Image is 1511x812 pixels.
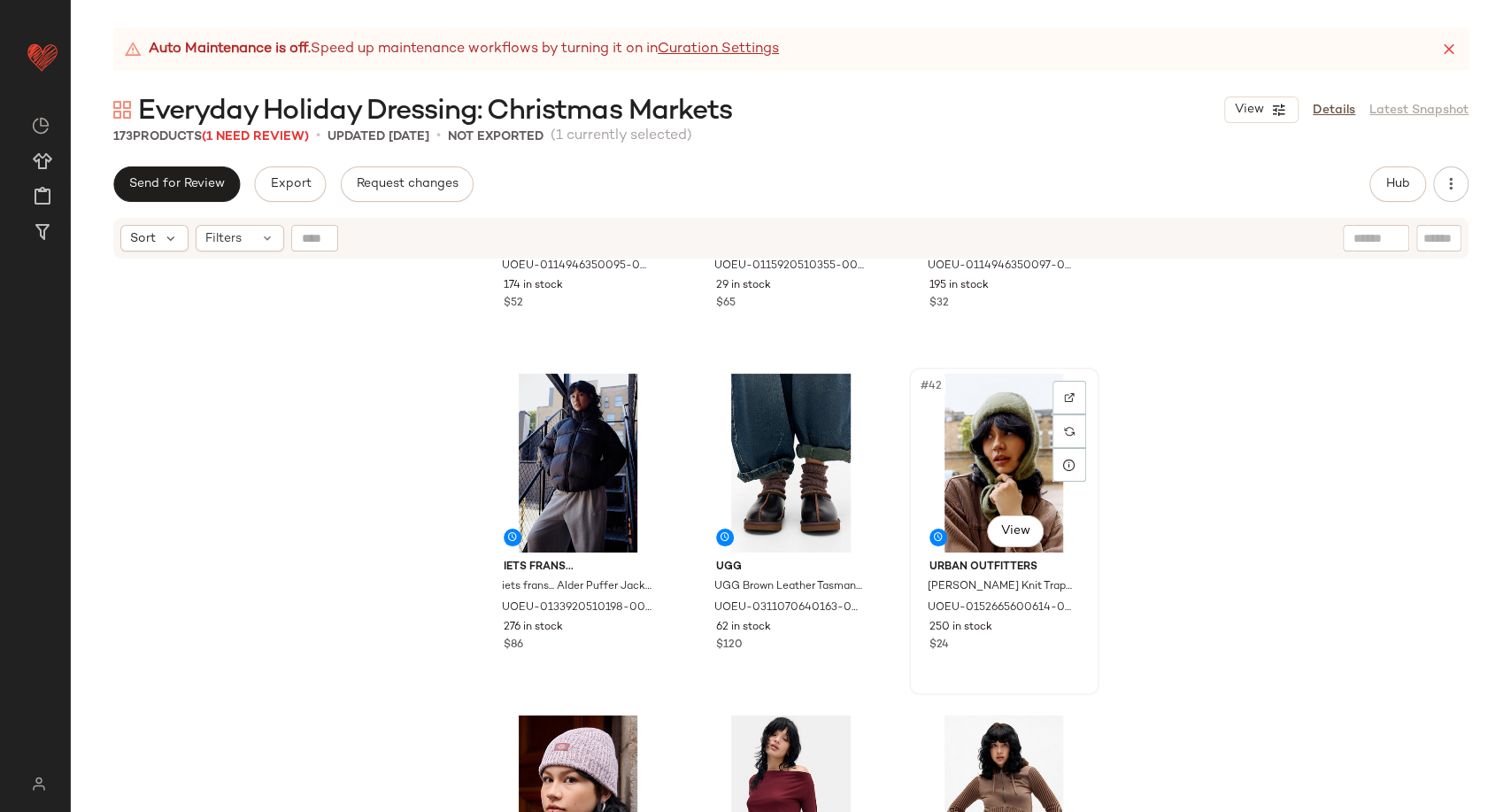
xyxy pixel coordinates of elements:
span: 29 in stock [716,278,771,294]
button: Hub [1369,166,1426,202]
img: heart_red.DM2ytmEG.svg [25,39,60,74]
span: • [316,126,320,147]
span: iets frans... [504,560,653,576]
span: UOEU-0114946350097-000-020 [928,259,1077,275]
span: UOEU-0133920510198-000-001 [502,600,651,616]
span: 276 in stock [504,620,563,636]
img: svg%3e [21,777,56,791]
button: View [1224,97,1299,123]
button: Request changes [341,166,474,202]
span: $52 [504,296,523,312]
span: iets frans... Alder Puffer Jacket - Black XS at Urban Outfitters [502,579,651,595]
span: (1 Need Review) [202,130,309,143]
img: 0311070640163_020_m [702,374,880,553]
span: 173 [113,130,133,143]
span: View [1000,524,1030,538]
span: Request changes [356,177,459,191]
span: • [436,126,441,147]
span: $32 [929,296,949,312]
span: UOEU-0311070640163-000-020 [714,600,864,616]
strong: Auto Maintenance is off. [149,39,311,60]
span: Filters [205,229,242,248]
span: Send for Review [128,177,225,191]
span: $120 [716,638,743,653]
a: Details [1313,101,1355,120]
p: Not Exported [448,128,543,146]
button: Export [254,166,326,202]
div: Speed up maintenance workflows by turning it on in [124,39,779,60]
span: 174 in stock [504,278,563,294]
img: svg%3e [1064,392,1075,403]
span: [PERSON_NAME] Knit Trapper Hat - Green at Urban Outfitters [928,579,1077,595]
img: svg%3e [32,117,50,135]
span: Export [269,177,311,191]
span: 195 in stock [929,278,989,294]
p: updated [DATE] [328,128,429,146]
span: UGG [716,560,866,576]
span: UOEU-0115920510355-000-001 [714,259,864,275]
span: #42 [919,377,945,395]
button: Send for Review [113,166,240,202]
span: View [1234,103,1264,117]
a: Curation Settings [658,39,779,60]
span: $65 [716,296,736,312]
div: Products [113,128,309,146]
span: Everyday Holiday Dressing: Christmas Markets [138,94,732,129]
button: View [987,515,1044,547]
span: 62 in stock [716,620,771,636]
span: Urban Outfitters [929,560,1079,576]
span: $86 [504,638,523,653]
span: UGG Brown Leather Tasman Slippers - Brown UK 7 at Urban Outfitters [714,579,864,595]
img: 0133920510198_001_a2 [490,374,667,553]
span: Sort [130,229,156,248]
span: (1 currently selected) [551,126,692,147]
span: $24 [929,638,949,653]
img: svg%3e [113,101,131,119]
span: UOEU-0114946350095-000-012 [502,259,651,275]
span: Hub [1385,177,1410,191]
span: UOEU-0152665600614-000-030 [928,600,1077,616]
span: 250 in stock [929,620,992,636]
img: 0152665600614_030_m [915,374,1093,553]
img: svg%3e [1064,426,1075,437]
